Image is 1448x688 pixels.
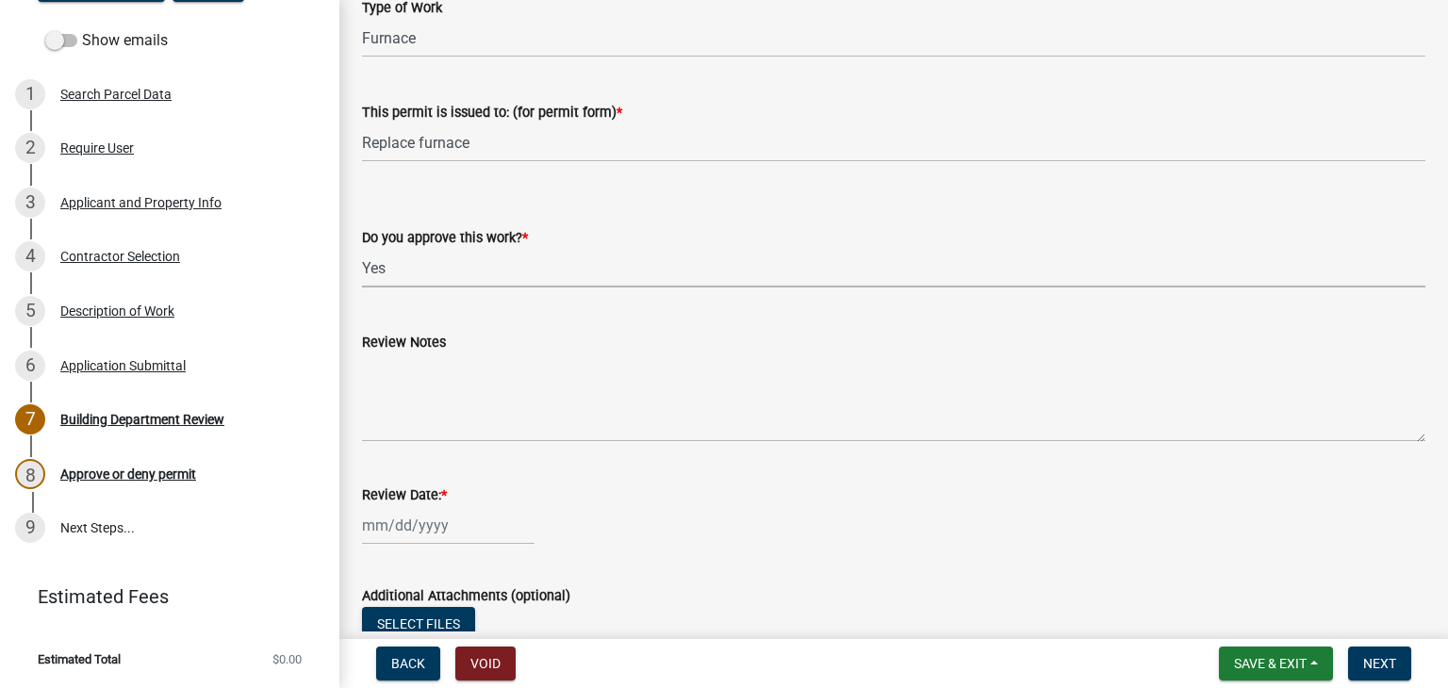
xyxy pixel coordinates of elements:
span: $0.00 [272,653,302,665]
div: 4 [15,241,45,271]
label: Review Date: [362,489,447,502]
div: 9 [15,513,45,543]
label: Show emails [45,29,168,52]
div: Description of Work [60,304,174,318]
button: Save & Exit [1219,647,1333,680]
span: Back [391,656,425,671]
label: Type of Work [362,2,442,15]
label: Additional Attachments (optional) [362,590,570,603]
label: Do you approve this work? [362,232,528,245]
button: Back [376,647,440,680]
span: Next [1363,656,1396,671]
div: 3 [15,188,45,218]
div: Application Submittal [60,359,186,372]
button: Select files [362,607,475,641]
div: 5 [15,296,45,326]
div: 1 [15,79,45,109]
input: mm/dd/yyyy [362,506,535,545]
label: This permit is issued to: (for permit form) [362,106,622,120]
div: 8 [15,459,45,489]
div: Contractor Selection [60,250,180,263]
div: 2 [15,133,45,163]
label: Review Notes [362,336,446,350]
div: Require User [60,141,134,155]
a: Estimated Fees [15,578,309,615]
div: Search Parcel Data [60,88,172,101]
span: Save & Exit [1234,656,1307,671]
button: Next [1348,647,1411,680]
div: 7 [15,404,45,434]
div: Applicant and Property Info [60,196,222,209]
div: Building Department Review [60,413,224,426]
div: Approve or deny permit [60,467,196,481]
span: Estimated Total [38,653,121,665]
div: 6 [15,351,45,381]
button: Void [455,647,516,680]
